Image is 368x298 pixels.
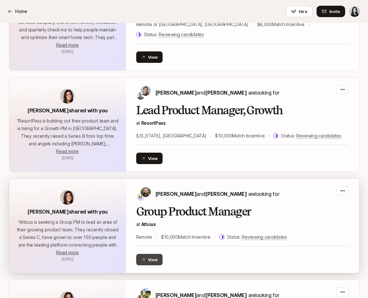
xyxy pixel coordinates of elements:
[329,8,340,15] span: Invite
[155,89,197,96] span: [PERSON_NAME]
[136,21,248,28] p: Remote or [GEOGRAPHIC_DATA], [GEOGRAPHIC_DATA]
[136,205,349,218] h2: Group Product Manager
[27,107,108,114] span: [PERSON_NAME] shared with you
[141,86,151,96] img: Amy Krym
[56,149,78,154] span: Read more
[60,190,75,205] img: avatar-url
[136,233,152,241] p: Remote
[136,104,349,117] h2: Lead Product Manager, Growth
[17,117,118,148] p: “ ResortPass is building out their product team and is hiring for a Growth PM in [GEOGRAPHIC_DATA...
[141,222,156,227] a: Atticus
[144,31,204,38] p: Status:
[56,41,78,49] button: Read more
[155,89,279,97] p: are looking for
[136,132,206,140] p: [US_STATE], [GEOGRAPHIC_DATA]
[139,193,142,201] p: M
[155,191,197,197] span: [PERSON_NAME]
[141,120,166,126] a: ResortPass
[197,89,247,96] span: and
[56,250,78,255] span: Read more
[60,89,75,103] img: avatar-url
[62,156,73,160] span: April 30, 2025 10:07am
[27,209,108,215] span: [PERSON_NAME] shared with you
[62,49,73,54] span: April 30, 2025 10:07am
[197,191,247,197] span: and
[136,119,349,127] p: at
[17,218,118,249] p: “ Atticus is seeking a Group PM to lead an area of their growing product team. They recently clos...
[317,6,345,17] button: Invite
[349,6,360,17] button: Stacy La
[296,133,341,139] span: Reviewing candidates
[161,233,211,241] p: $10,000 Match Incentive
[136,51,163,63] button: View
[56,148,78,155] button: Read more
[155,190,279,198] p: are looking for
[17,11,118,41] p: “ Daisy is a smart home technology installation and services company that offers turnkey installa...
[242,234,287,240] span: Reviewing candidates
[56,42,78,48] span: Read more
[299,8,307,15] span: Hire
[227,233,287,241] p: Status:
[56,249,78,256] button: Read more
[349,6,360,17] img: Stacy La
[136,254,163,265] button: View
[205,89,247,96] span: [PERSON_NAME]
[136,221,349,228] p: at
[215,132,264,140] p: $10,000 Match Incentive
[286,6,313,17] button: Hire
[136,153,163,164] button: View
[281,132,341,140] p: Status:
[137,92,144,100] img: Josh Berg
[257,21,304,28] p: $8,000 Match Incentive
[205,191,247,197] span: [PERSON_NAME]
[141,187,151,197] img: Ben Abrahams
[15,8,27,15] p: Home
[159,32,204,37] span: Reviewing candidates
[62,257,73,262] span: April 30, 2025 10:07am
